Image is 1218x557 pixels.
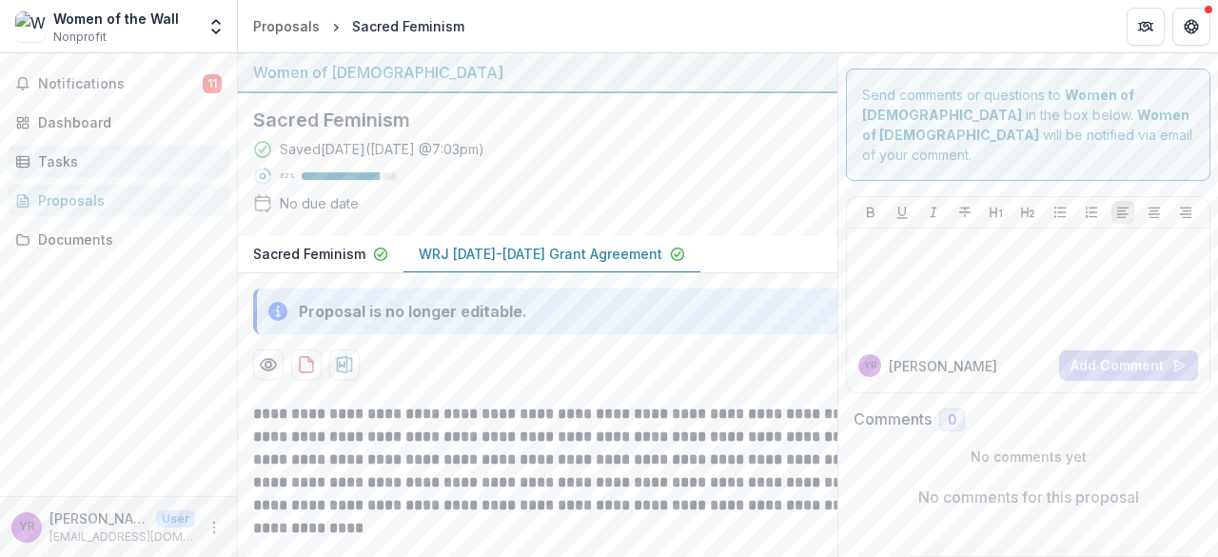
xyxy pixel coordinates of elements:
nav: breadcrumb [246,12,472,40]
p: No comments yet [854,447,1203,467]
button: Bullet List [1049,201,1071,224]
img: Women of the Wall [15,11,46,42]
button: download-proposal [291,349,322,380]
p: No comments for this proposal [918,486,1139,508]
button: Bold [859,201,882,224]
button: Preview d7cd07cc-1d4c-4e4d-aa2f-ab22523c1628-1.pdf [253,349,284,380]
a: Proposals [8,185,229,216]
a: Documents [8,224,229,255]
button: Add Comment [1059,350,1198,381]
button: More [203,516,226,539]
button: Ordered List [1080,201,1103,224]
span: 0 [948,412,956,428]
button: Italicize [922,201,945,224]
button: Underline [891,201,913,224]
div: Proposals [38,190,214,210]
p: Sacred Feminism [253,244,365,264]
a: Tasks [8,146,229,177]
div: Women of [DEMOGRAPHIC_DATA] [253,61,822,84]
button: Align Center [1143,201,1166,224]
div: Proposal is no longer editable. [299,300,527,323]
div: Yochi Rapperport [19,521,35,533]
p: User [156,510,195,527]
button: Align Left [1111,201,1134,224]
button: Heading 2 [1016,201,1039,224]
p: [PERSON_NAME] [889,356,997,376]
h2: Comments [854,410,932,428]
button: Strike [953,201,976,224]
a: Dashboard [8,107,229,138]
span: 11 [203,74,222,93]
button: Align Right [1174,201,1197,224]
button: Partners [1127,8,1165,46]
div: Proposals [253,16,320,36]
div: Saved [DATE] ( [DATE] @ 7:03pm ) [280,139,484,159]
span: Notifications [38,76,203,92]
div: Sacred Feminism [352,16,464,36]
p: [PERSON_NAME] [49,508,148,528]
div: Tasks [38,151,214,171]
div: No due date [280,193,359,213]
p: [EMAIL_ADDRESS][DOMAIN_NAME] [49,528,195,546]
button: Notifications11 [8,69,229,99]
button: Open entity switcher [203,8,229,46]
button: Get Help [1172,8,1210,46]
p: WRJ [DATE]-[DATE] Grant Agreement [419,244,662,264]
h2: Sacred Feminism [253,109,792,131]
div: Dashboard [38,112,214,132]
p: 82 % [280,169,294,183]
div: Send comments or questions to in the box below. will be notified via email of your comment. [846,69,1210,181]
div: Women of the Wall [53,9,179,29]
div: Yochi Rapperport [864,361,876,370]
a: Proposals [246,12,327,40]
span: Nonprofit [53,29,107,46]
div: Documents [38,229,214,249]
button: Heading 1 [985,201,1008,224]
button: download-proposal [329,349,360,380]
